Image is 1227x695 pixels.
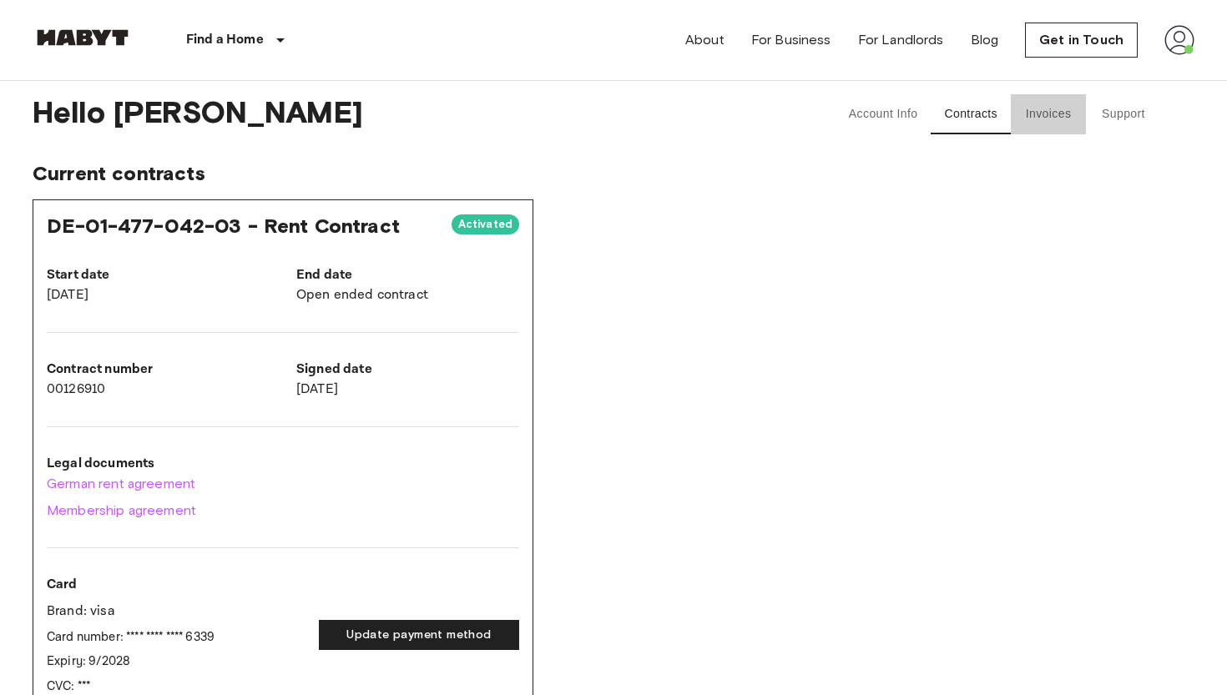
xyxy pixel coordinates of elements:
p: Signed date [296,360,519,380]
p: Expiry: 9/2028 [47,652,305,670]
span: Current contracts [33,161,1194,186]
p: Brand: visa [47,602,305,622]
a: About [685,30,725,50]
a: For Business [751,30,831,50]
a: For Landlords [858,30,944,50]
a: German rent agreement [47,474,519,494]
p: 00126910 [47,380,270,400]
span: DE-01-477-042-03 - Rent Contract [47,214,400,238]
span: Activated [452,216,519,233]
button: Invoices [1011,94,1086,134]
p: Start date [47,265,270,285]
a: Blog [971,30,999,50]
p: Legal documents [47,454,519,474]
img: Habyt [33,29,133,46]
button: Account Info [836,94,932,134]
a: Get in Touch [1025,23,1138,58]
p: Contract number [47,360,270,380]
button: Support [1086,94,1161,134]
a: Membership agreement [47,501,519,521]
p: Card [47,575,305,595]
button: Contracts [931,94,1011,134]
p: Find a Home [186,30,264,50]
img: avatar [1164,25,1194,55]
p: Open ended contract [296,285,519,305]
p: [DATE] [296,380,519,400]
span: Hello [PERSON_NAME] [33,94,789,134]
button: Update payment method [319,620,519,651]
p: [DATE] [47,285,270,305]
p: End date [296,265,519,285]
